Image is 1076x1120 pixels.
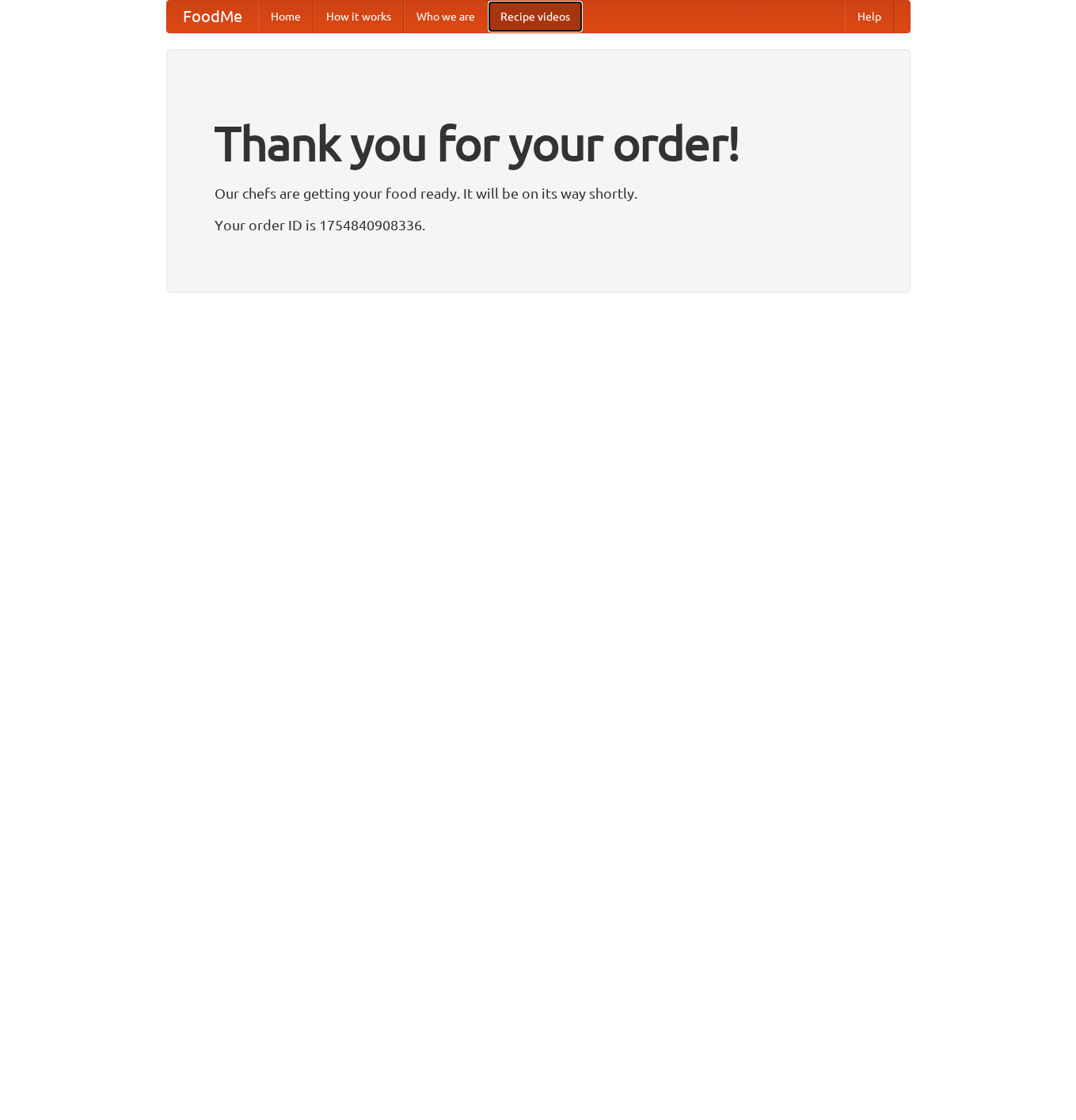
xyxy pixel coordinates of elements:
[258,1,314,32] a: Home
[215,181,862,205] p: Our chefs are getting your food ready. It will be on its way shortly.
[314,1,404,32] a: How it works
[488,1,583,32] a: Recipe videos
[215,105,862,181] h1: Thank you for your order!
[404,1,488,32] a: Who we are
[215,213,862,237] p: Your order ID is 1754840908336.
[167,1,258,32] a: FoodMe
[845,1,894,32] a: Help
